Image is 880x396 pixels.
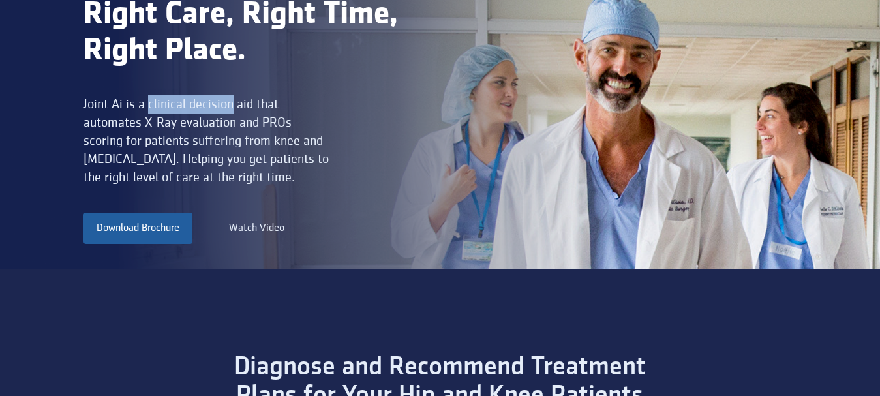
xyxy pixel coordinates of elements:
div: Joint Ai is a clinical decision aid that automates X-Ray evaluation and PROs scoring for patients... [83,95,333,187]
a: Watch Video [229,221,284,236]
a: Download Brochure [83,213,192,244]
